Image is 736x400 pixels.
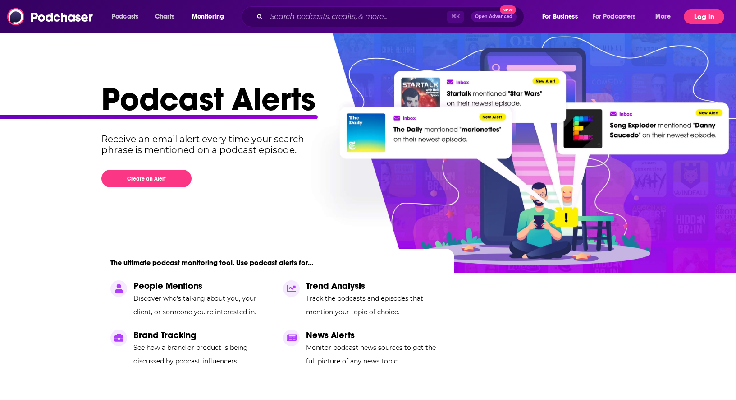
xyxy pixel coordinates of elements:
[475,14,512,19] span: Open Advanced
[447,11,464,23] span: ⌘ K
[155,10,174,23] span: Charts
[112,10,138,23] span: Podcasts
[306,280,445,292] p: Trend Analysis
[133,341,272,368] p: See how a brand or product is being discussed by podcast influencers.
[110,258,313,267] p: The ultimate podcast monitoring tool. Use podcast alerts for...
[500,5,516,14] span: New
[266,9,447,24] input: Search podcasts, credits, & more...
[306,292,445,319] p: Track the podcasts and episodes that mention your topic of choice.
[105,9,150,24] button: open menu
[536,9,589,24] button: open menu
[186,9,236,24] button: open menu
[133,280,272,292] p: People Mentions
[471,11,517,22] button: Open AdvancedNew
[133,292,272,319] p: Discover who's talking about you, your client, or someone you're interested in.
[133,330,272,341] p: Brand Tracking
[542,10,578,23] span: For Business
[587,9,649,24] button: open menu
[655,10,671,23] span: More
[101,79,628,119] h1: Podcast Alerts
[649,9,682,24] button: open menu
[149,9,180,24] a: Charts
[250,6,533,27] div: Search podcasts, credits, & more...
[101,170,192,187] button: Create an Alert
[593,10,636,23] span: For Podcasters
[7,8,94,25] img: Podchaser - Follow, Share and Rate Podcasts
[192,10,224,23] span: Monitoring
[306,341,445,368] p: Monitor podcast news sources to get the full picture of any news topic.
[101,134,321,155] p: Receive an email alert every time your search phrase is mentioned on a podcast episode.
[306,330,445,341] p: News Alerts
[684,9,724,24] button: Log In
